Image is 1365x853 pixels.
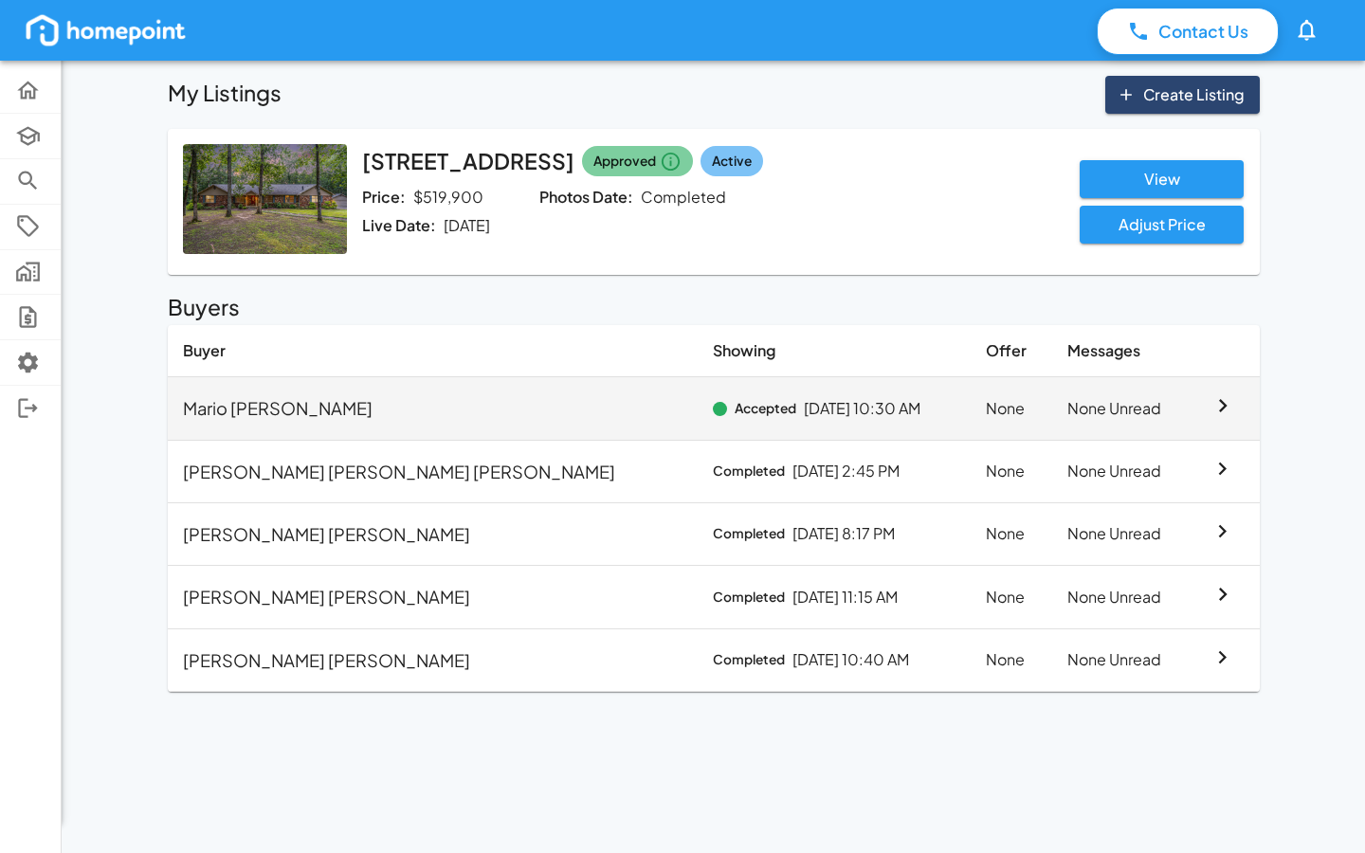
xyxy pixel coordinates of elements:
p: Messages [1067,340,1179,362]
p: [PERSON_NAME] [PERSON_NAME] [PERSON_NAME] [183,459,615,484]
button: Adjust Price [1080,206,1244,244]
td: None [971,440,1052,502]
span: Completed [713,587,785,608]
td: None [971,377,1052,440]
h6: Buyers [168,290,1260,325]
span: Completed [713,461,785,482]
p: [DATE] 10:30 AM [804,398,920,420]
p: Photos Date: [539,187,633,209]
td: None Unread [1052,628,1194,691]
p: [DATE] 10:40 AM [792,649,909,671]
span: Completed [713,523,785,545]
td: None [971,503,1052,566]
td: None [971,566,1052,628]
p: Buyer [183,340,683,362]
span: Approved [593,151,656,172]
p: Completed [641,187,726,209]
span: Accepted [735,398,796,420]
img: Listing [183,144,347,254]
p: Showing [713,340,955,362]
p: [PERSON_NAME] [PERSON_NAME] [183,584,470,609]
p: Price: [362,187,406,209]
span: Completed [713,649,785,671]
p: Mario [PERSON_NAME] [183,395,373,421]
img: homepoint_logo_white.png [23,11,189,49]
h6: My Listings [168,76,282,114]
p: Offer [986,340,1037,362]
p: Live Date: [362,215,436,237]
td: None Unread [1052,503,1194,566]
p: Contact Us [1158,19,1248,44]
p: $519,900 [413,187,483,209]
td: None Unread [1052,566,1194,628]
td: None [971,628,1052,691]
p: [DATE] 2:45 PM [792,461,900,482]
span: Active [712,151,752,172]
p: [DATE] 11:15 AM [792,587,898,608]
p: [PERSON_NAME] [PERSON_NAME] [183,647,470,673]
button: Create Listing [1105,76,1260,114]
p: [PERSON_NAME] [PERSON_NAME] [183,521,470,547]
h6: [STREET_ADDRESS] [362,144,574,179]
p: [DATE] [444,215,490,237]
td: None Unread [1052,440,1194,502]
p: [DATE] 8:17 PM [792,523,895,545]
button: View [1080,160,1244,198]
td: None Unread [1052,377,1194,440]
